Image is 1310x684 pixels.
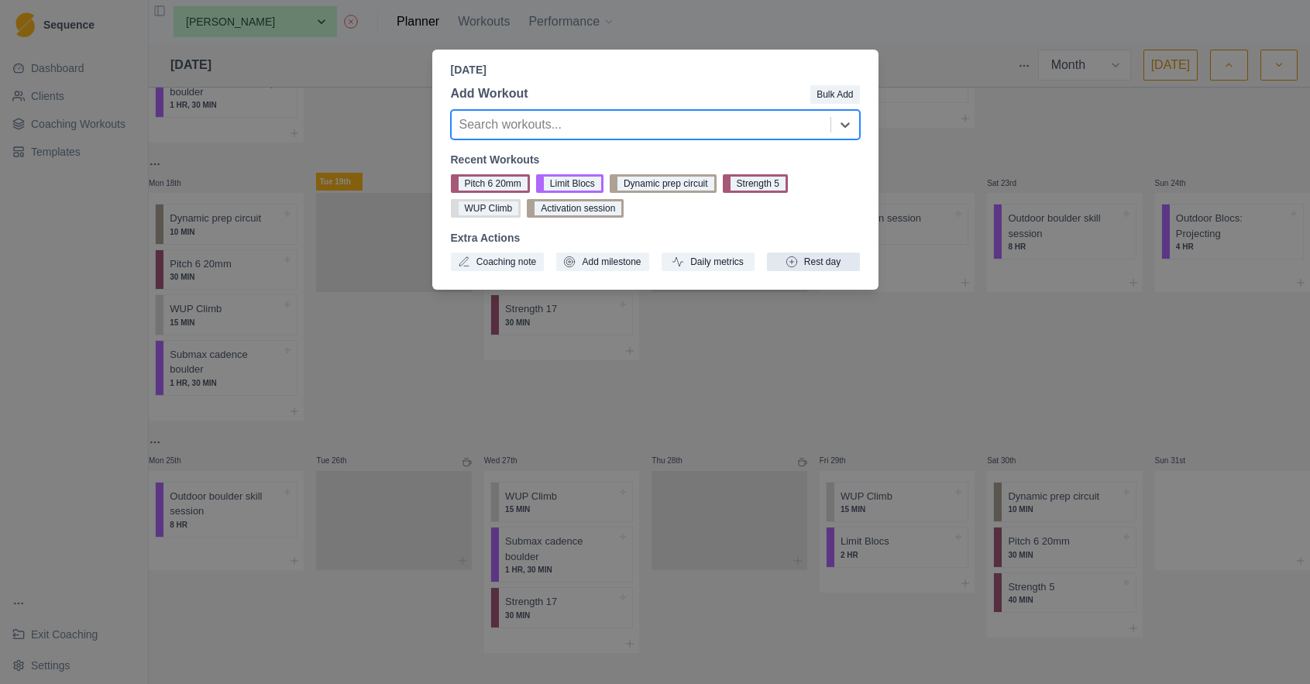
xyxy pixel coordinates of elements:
button: Bulk Add [810,85,859,104]
p: Extra Actions [451,230,860,246]
button: Add milestone [556,253,649,271]
button: Dynamic prep circuit [610,174,717,193]
button: Limit Blocs [536,174,603,193]
button: Activation session [527,199,624,218]
button: Rest day [767,253,860,271]
p: Recent Workouts [451,152,860,168]
button: WUP Climb [451,199,521,218]
button: Strength 5 [723,174,788,193]
p: Add Workout [451,84,528,103]
button: Coaching note [451,253,544,271]
button: Pitch 6 20mm [451,174,530,193]
p: [DATE] [451,62,860,78]
button: Daily metrics [662,253,755,271]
